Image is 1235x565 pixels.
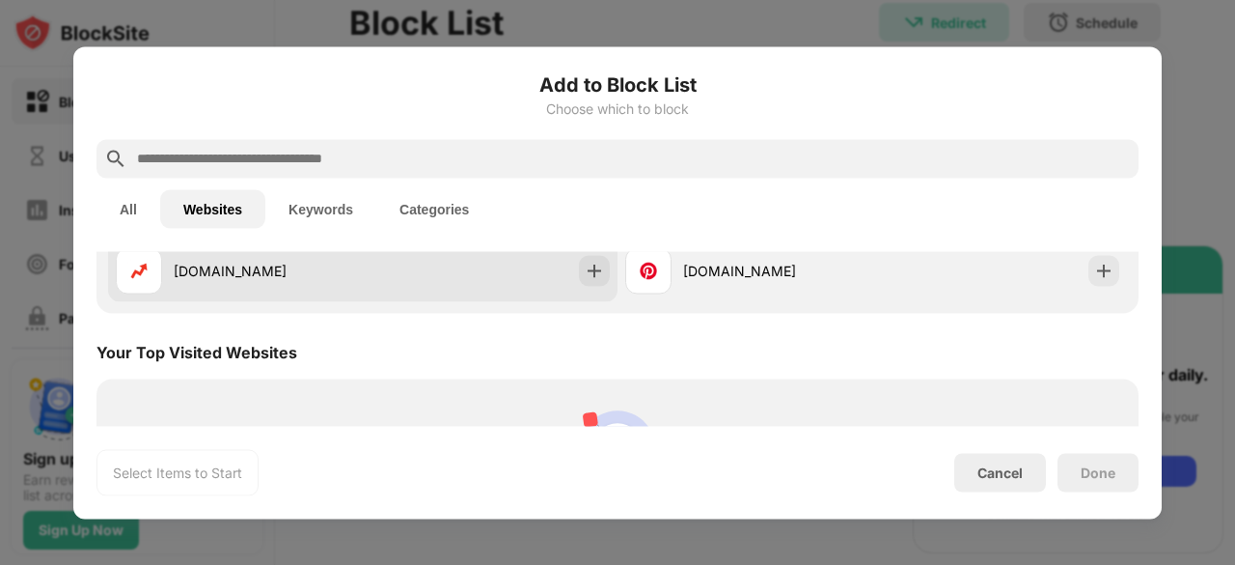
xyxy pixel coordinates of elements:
img: favicons [127,259,151,282]
button: Keywords [265,189,376,228]
div: Your Top Visited Websites [96,342,297,361]
button: All [96,189,160,228]
h6: Add to Block List [96,70,1139,99]
div: Select Items to Start [113,463,242,482]
div: [DOMAIN_NAME] [174,261,363,281]
button: Websites [160,189,265,228]
div: Done [1081,465,1115,480]
div: [DOMAIN_NAME] [683,261,872,281]
div: Choose which to block [96,100,1139,116]
img: search.svg [104,147,127,170]
div: Cancel [977,465,1023,481]
img: personal-suggestions.svg [571,402,664,494]
img: favicons [637,259,660,282]
button: Categories [376,189,492,228]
